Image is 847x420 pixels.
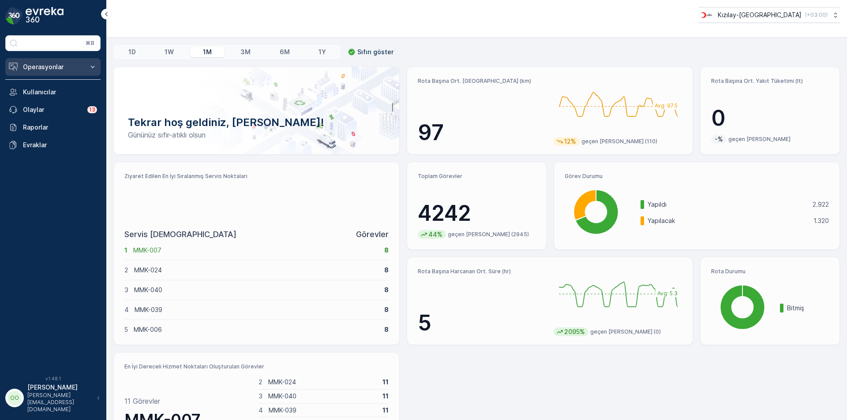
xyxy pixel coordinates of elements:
[813,216,829,225] p: 1.320
[805,11,828,19] p: ( +03:00 )
[418,200,536,227] p: 4242
[382,392,389,401] p: 11
[648,216,808,225] p: Yapılacak
[384,246,389,255] p: 8
[26,7,64,25] img: logo_dark-DEwI_e13.png
[165,48,174,56] p: 1W
[357,48,394,56] p: Sıfırı göster
[124,266,128,275] p: 2
[7,391,22,405] div: OO
[259,406,263,415] p: 4
[787,304,829,312] p: Bitmiş
[23,63,83,71] p: Operasyonlar
[27,392,93,413] p: [PERSON_NAME][EMAIL_ADDRESS][DOMAIN_NAME]
[128,130,385,140] p: Gününüz sıfır-atıklı olsun
[648,200,807,209] p: Yapıldı
[728,136,791,143] p: geçen [PERSON_NAME]
[134,286,379,294] p: MMK-040
[699,7,840,23] button: Kızılay-[GEOGRAPHIC_DATA](+03:00)
[124,305,129,314] p: 4
[124,363,389,370] p: En İyi Dereceli Hizmet Noktaları Oluşturulan Görevler
[590,328,661,335] p: geçen [PERSON_NAME] (0)
[384,305,389,314] p: 8
[711,78,829,85] p: Rota Başına Ort. Yakıt Tüketimi (lt)
[319,48,326,56] p: 1Y
[813,200,829,209] p: 2.922
[86,40,94,47] p: ⌘B
[128,48,136,56] p: 1D
[5,83,101,101] a: Kullanıcılar
[5,119,101,136] a: Raporlar
[563,327,586,336] p: 2095%
[5,58,101,76] button: Operasyonlar
[711,105,829,131] p: 0
[382,378,389,387] p: 11
[134,266,379,275] p: MMK-024
[714,135,724,144] p: -%
[5,136,101,154] a: Evraklar
[711,268,829,275] p: Rota Durumu
[269,406,377,415] p: MMK-039
[128,115,385,130] p: Tekrar hoş geldiniz, [PERSON_NAME]!
[384,286,389,294] p: 8
[418,119,547,146] p: 97
[259,378,262,387] p: 2
[268,392,377,401] p: MMK-040
[418,173,536,180] p: Toplam Görevler
[581,138,657,145] p: geçen [PERSON_NAME] (110)
[418,310,547,336] p: 5
[89,106,95,113] p: 13
[23,88,97,97] p: Kullanıcılar
[5,101,101,119] a: Olaylar13
[565,173,829,180] p: Görev Durumu
[427,230,443,239] p: 44%
[718,11,802,19] p: Kızılay-[GEOGRAPHIC_DATA]
[418,78,547,85] p: Rota Başına Ort. [GEOGRAPHIC_DATA] (km)
[356,228,389,241] p: Görevler
[124,246,127,255] p: 1
[563,137,577,146] p: 12%
[135,305,379,314] p: MMK-039
[124,396,160,406] p: 11 Görevler
[384,325,389,334] p: 8
[133,246,379,255] p: MMK-007
[5,7,23,25] img: logo
[699,10,714,20] img: k%C4%B1z%C4%B1lay.png
[23,141,97,149] p: Evraklar
[27,383,93,392] p: [PERSON_NAME]
[382,406,389,415] p: 11
[124,173,389,180] p: Ziyaret Edilen En İyi Sıralanmış Servis Noktaları
[23,105,82,114] p: Olaylar
[23,123,97,132] p: Raporlar
[124,286,128,294] p: 3
[240,48,251,56] p: 3M
[280,48,290,56] p: 6M
[259,392,262,401] p: 3
[134,325,379,334] p: MMK-006
[384,266,389,275] p: 8
[124,228,236,241] p: Servis [DEMOGRAPHIC_DATA]
[5,376,101,381] span: v 1.48.1
[124,325,128,334] p: 5
[5,383,101,413] button: OO[PERSON_NAME][PERSON_NAME][EMAIL_ADDRESS][DOMAIN_NAME]
[203,48,212,56] p: 1M
[268,378,377,387] p: MMK-024
[448,231,529,238] p: geçen [PERSON_NAME] (2945)
[418,268,547,275] p: Rota Başına Harcanan Ort. Süre (hr)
